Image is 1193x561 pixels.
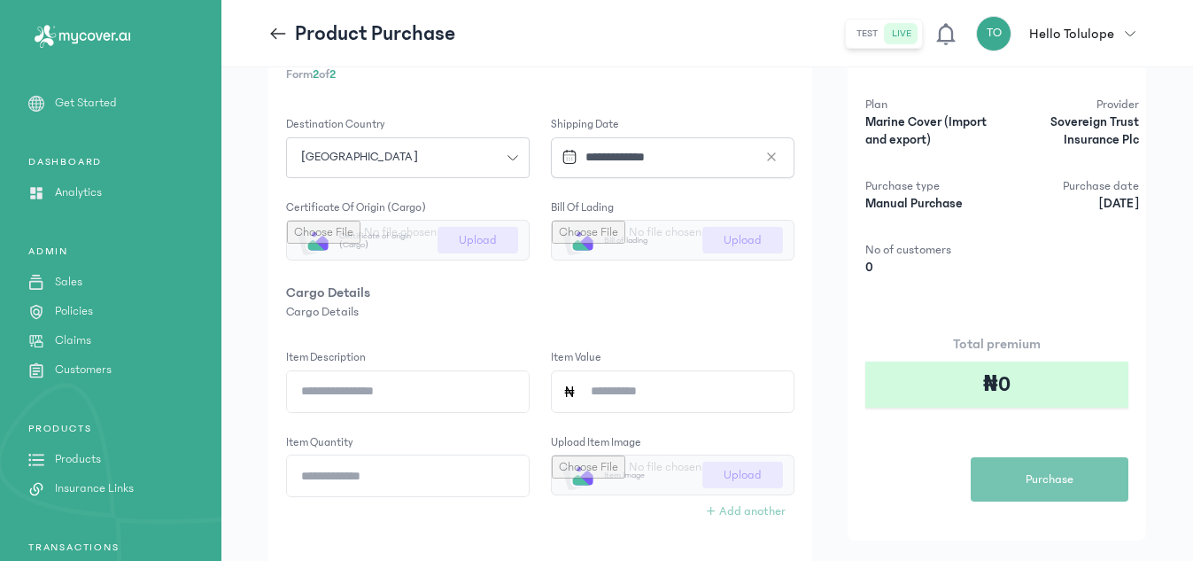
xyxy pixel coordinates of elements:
[55,361,112,379] p: Customers
[971,457,1128,502] button: Purchase
[286,116,385,134] label: Destination country
[865,195,1003,213] p: Manual Purchase
[286,303,794,321] p: Cargo Details
[295,19,455,48] p: Product Purchase
[1002,113,1139,149] p: Sovereign Trust Insurance Plc
[286,349,366,367] label: Item description
[976,16,1146,51] button: TOHello Tolulope
[849,23,885,44] button: test
[885,23,918,44] button: live
[1002,96,1139,113] p: Provider
[55,302,93,321] p: Policies
[1029,23,1114,44] p: Hello Tolulope
[976,16,1011,51] div: TO
[865,96,1003,113] p: Plan
[865,177,1003,195] p: Purchase type
[291,148,429,167] span: [GEOGRAPHIC_DATA]
[865,362,1128,408] div: ₦0
[313,67,319,82] span: 2
[55,479,134,498] p: Insurance Links
[865,333,1128,355] p: Total premium
[554,138,779,176] input: Datepicker input
[55,331,91,350] p: Claims
[329,67,336,82] span: 2
[1002,177,1139,195] p: Purchase date
[697,497,794,526] button: + Add another
[55,273,82,292] p: Sales
[865,241,1003,259] p: No of customers
[286,434,353,452] label: Item quantity
[286,282,794,303] p: Cargo Details
[55,183,102,202] p: Analytics
[1026,471,1073,489] span: Purchase
[55,450,101,469] p: Products
[551,349,601,367] label: Item value
[551,199,614,217] label: Bill of lading
[55,94,117,113] p: Get Started
[286,66,794,84] p: Form of
[865,259,1003,277] p: 0
[286,199,426,217] label: Certificate of origin (Cargo)
[551,434,641,452] label: Upload item image
[551,116,794,134] label: Shipping Date
[865,113,1003,149] p: Marine Cover (Import and export)
[1002,195,1139,213] p: [DATE]
[286,137,530,178] button: [GEOGRAPHIC_DATA]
